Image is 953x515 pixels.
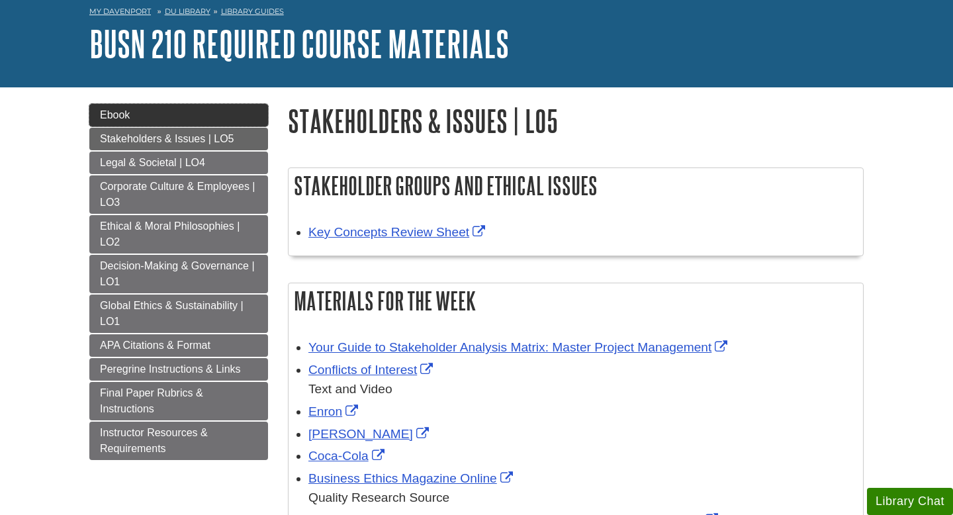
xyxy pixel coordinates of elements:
a: Link opens in new window [308,340,731,354]
a: Link opens in new window [308,363,436,377]
span: Legal & Societal | LO4 [100,157,205,168]
a: Link opens in new window [308,449,388,463]
span: Stakeholders & Issues | LO5 [100,133,234,144]
a: Ethical & Moral Philosophies | LO2 [89,215,268,254]
a: Stakeholders & Issues | LO5 [89,128,268,150]
span: Global Ethics & Sustainability | LO1 [100,300,244,327]
h1: Stakeholders & Issues | LO5 [288,104,864,138]
span: Ethical & Moral Philosophies | LO2 [100,220,240,248]
nav: breadcrumb [89,3,864,24]
a: Ebook [89,104,268,126]
a: Global Ethics & Sustainability | LO1 [89,295,268,333]
a: Corporate Culture & Employees | LO3 [89,175,268,214]
a: Instructor Resources & Requirements [89,422,268,460]
button: Library Chat [867,488,953,515]
a: Link opens in new window [308,427,432,441]
a: BUSN 210 Required Course Materials [89,23,509,64]
a: Legal & Societal | LO4 [89,152,268,174]
a: Link opens in new window [308,225,488,239]
a: Link opens in new window [308,404,361,418]
span: Ebook [100,109,130,120]
span: Decision-Making & Governance | LO1 [100,260,255,287]
a: Final Paper Rubrics & Instructions [89,382,268,420]
div: Quality Research Source [308,489,856,508]
span: Instructor Resources & Requirements [100,427,208,454]
a: APA Citations & Format [89,334,268,357]
div: Text and Video [308,380,856,399]
div: Guide Page Menu [89,104,268,460]
a: Peregrine Instructions & Links [89,358,268,381]
h2: Materials for the Week [289,283,863,318]
a: Link opens in new window [308,471,516,485]
a: Decision-Making & Governance | LO1 [89,255,268,293]
h2: Stakeholder Groups and Ethical Issues [289,168,863,203]
a: DU Library [165,7,210,16]
a: Library Guides [221,7,284,16]
span: Corporate Culture & Employees | LO3 [100,181,255,208]
a: My Davenport [89,6,151,17]
span: Final Paper Rubrics & Instructions [100,387,203,414]
span: APA Citations & Format [100,340,210,351]
span: Peregrine Instructions & Links [100,363,241,375]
